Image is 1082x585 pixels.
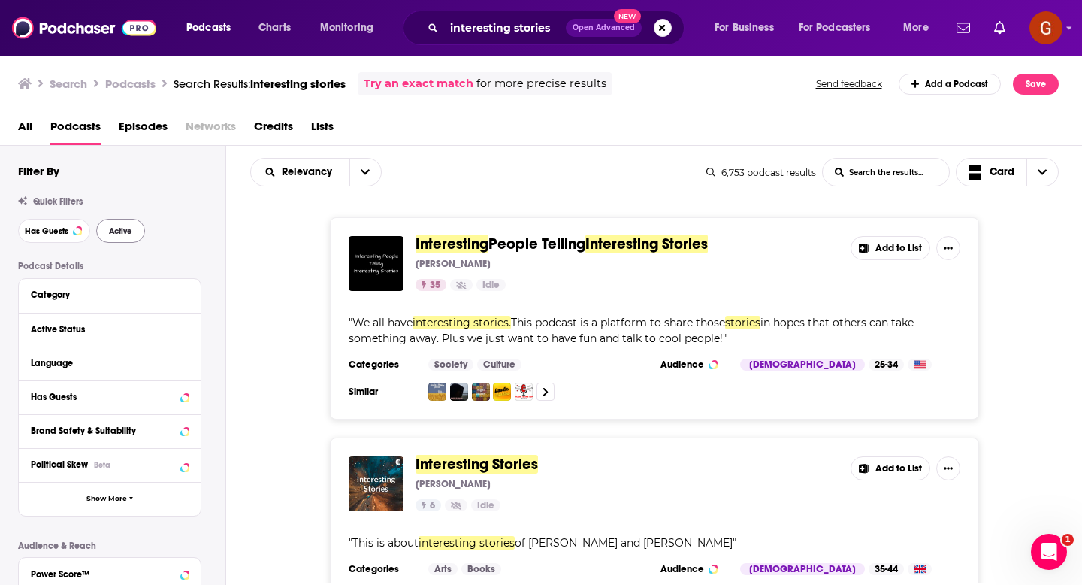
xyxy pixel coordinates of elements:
[903,17,929,38] span: More
[254,114,293,145] span: Credits
[174,77,346,91] a: Search Results:interesting stories
[869,359,904,371] div: 25-34
[1029,11,1062,44] button: Show profile menu
[349,359,416,371] h3: Categories
[851,236,930,260] button: Add to List
[477,499,494,514] span: Idle
[511,316,725,329] span: This podcast is a platform to share those
[416,235,488,253] span: Interesting
[31,358,179,368] div: Language
[31,569,176,580] div: Power Score™
[25,227,68,235] span: Has Guests
[349,236,403,291] img: Interesting People Telling Interesting Stories
[18,164,59,178] h2: Filter By
[31,459,88,470] span: Political Skew
[740,563,865,575] div: [DEMOGRAPHIC_DATA]
[936,456,960,480] button: Show More Button
[352,316,413,329] span: We all have
[119,114,168,145] a: Episodes
[416,499,441,511] a: 6
[417,11,699,45] div: Search podcasts, credits, & more...
[413,316,511,329] span: interesting stories.
[31,421,189,440] button: Brand Safety & Suitability
[428,383,446,401] img: Paris of the Plains
[515,536,733,550] span: of [PERSON_NAME] and [PERSON_NAME]
[811,77,887,90] button: Send feedback
[18,114,32,145] span: All
[416,236,708,253] a: InterestingPeople TellingInteresting Stories
[250,77,346,91] span: interesting stories
[249,16,300,40] a: Charts
[990,167,1014,177] span: Card
[585,235,708,253] span: Interesting Stories
[573,24,635,32] span: Open Advanced
[1029,11,1062,44] span: Logged in as gcunningham
[31,564,189,583] button: Power Score™
[715,17,774,38] span: For Business
[33,196,83,207] span: Quick Filters
[186,17,231,38] span: Podcasts
[472,383,490,401] img: Night Stories
[476,75,606,92] span: for more precise results
[31,455,189,474] button: Political SkewBeta
[951,15,976,41] a: Show notifications dropdown
[310,16,393,40] button: open menu
[18,541,201,551] p: Audience & Reach
[251,167,349,177] button: open menu
[1031,534,1067,570] iframe: Intercom live chat
[450,383,468,401] a: Based On A True Journey
[349,536,736,550] span: " "
[94,460,110,470] div: Beta
[12,14,156,42] a: Podchaser - Follow, Share and Rate Podcasts
[50,114,101,145] span: Podcasts
[428,359,473,371] a: Society
[31,324,179,335] div: Active Status
[19,482,201,516] button: Show More
[186,114,236,145] span: Networks
[109,227,132,235] span: Active
[1029,11,1062,44] img: User Profile
[416,478,491,490] p: [PERSON_NAME]
[105,77,156,91] h3: Podcasts
[31,353,189,372] button: Language
[936,236,960,260] button: Show More Button
[18,261,201,271] p: Podcast Details
[349,316,914,345] span: " "
[660,563,728,575] h3: Audience
[566,19,642,37] button: Open AdvancedNew
[477,359,521,371] a: Culture
[349,386,416,398] h3: Similar
[461,563,501,575] a: Books
[660,359,728,371] h3: Audience
[320,17,373,38] span: Monitoring
[1062,534,1074,546] span: 1
[704,16,793,40] button: open menu
[444,16,566,40] input: Search podcasts, credits, & more...
[31,289,179,300] div: Category
[416,279,446,291] a: 35
[86,495,127,503] span: Show More
[31,320,189,338] button: Active Status
[176,16,250,40] button: open menu
[493,383,511,401] a: Doodle Noodles
[18,219,90,243] button: Has Guests
[515,383,533,401] a: Your Startup Sucks
[416,456,538,473] a: Interesting Stories
[416,455,538,474] span: Interesting Stories
[31,285,189,304] button: Category
[174,77,346,91] div: Search Results:
[430,278,440,293] span: 35
[851,456,930,480] button: Add to List
[349,563,416,575] h3: Categories
[476,279,506,291] a: Idle
[349,456,403,511] a: Interesting Stories
[725,316,760,329] span: stories
[799,17,871,38] span: For Podcasters
[31,392,176,402] div: Has Guests
[364,75,473,92] a: Try an exact match
[428,563,458,575] a: Arts
[706,167,816,178] div: 6,753 podcast results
